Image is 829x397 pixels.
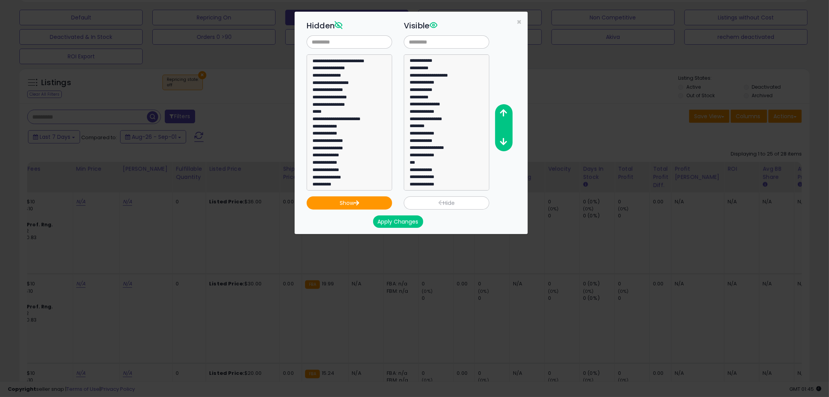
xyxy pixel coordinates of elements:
[404,196,489,210] button: Hide
[373,215,423,228] button: Apply Changes
[517,16,522,28] span: ×
[404,20,489,31] h3: Visible
[307,196,392,210] button: Show
[307,20,392,31] h3: Hidden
